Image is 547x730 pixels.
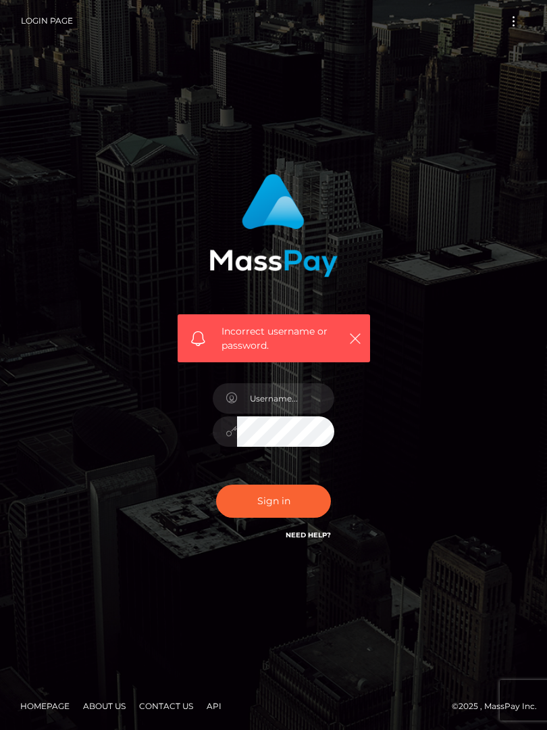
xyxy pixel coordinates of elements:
[222,324,342,353] span: Incorrect username or password.
[216,485,331,518] button: Sign in
[21,7,73,35] a: Login Page
[237,383,334,414] input: Username...
[134,696,199,716] a: Contact Us
[501,12,526,30] button: Toggle navigation
[286,531,331,539] a: Need Help?
[15,696,75,716] a: Homepage
[209,174,338,277] img: MassPay Login
[10,699,537,714] div: © 2025 , MassPay Inc.
[78,696,131,716] a: About Us
[201,696,227,716] a: API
